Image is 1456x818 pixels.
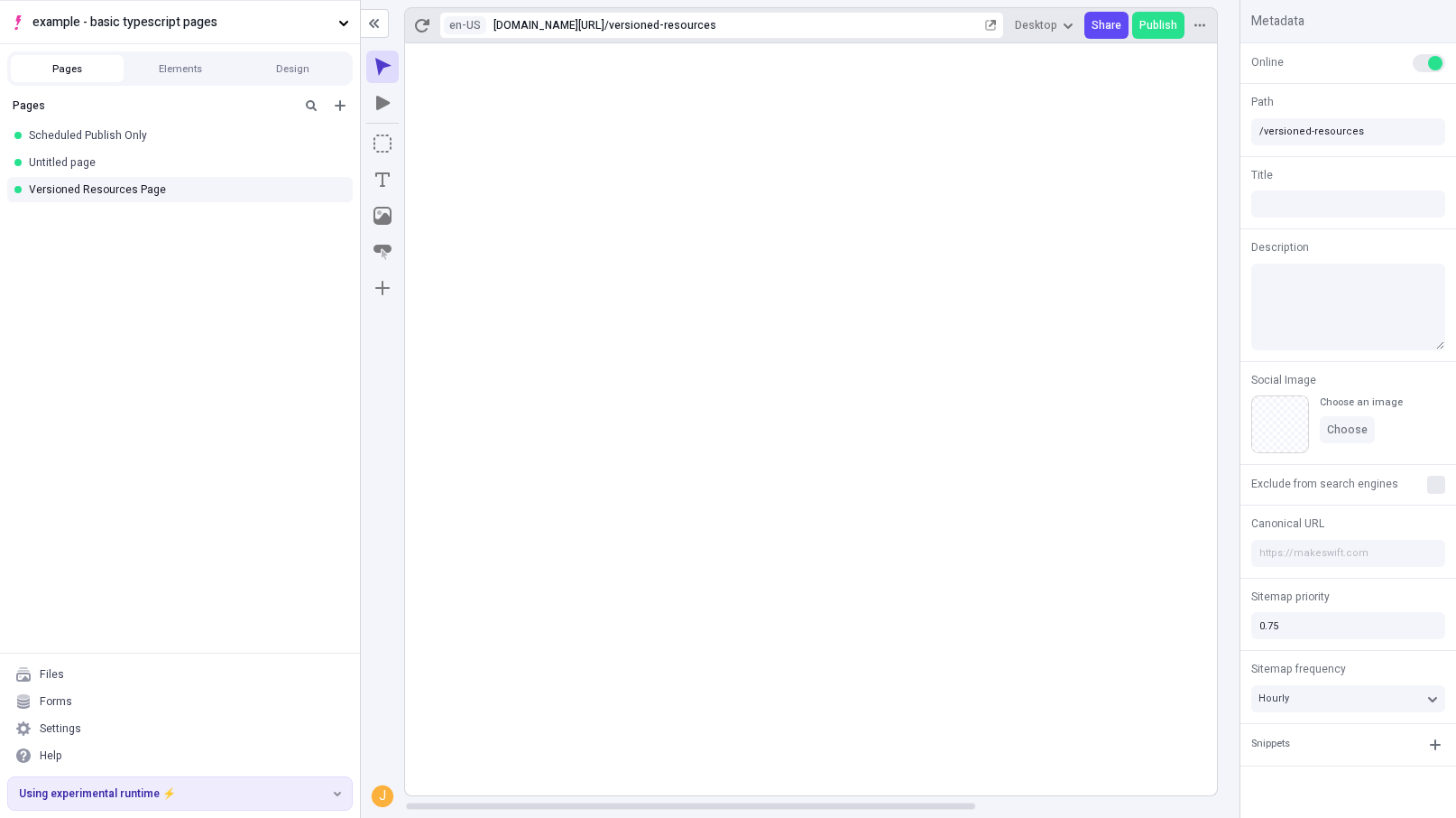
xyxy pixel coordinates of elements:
[1251,737,1290,752] div: Snippets
[1251,372,1316,388] span: Social Image
[366,200,399,232] button: Image
[236,55,349,82] button: Design
[8,777,352,810] button: Using experimental runtime ⚡️
[1251,661,1346,677] span: Sitemap frequency
[1084,12,1129,39] button: Share
[40,694,72,709] div: Forms
[1251,476,1398,492] span: Exclude from search engines
[13,98,293,113] div: Pages
[1327,423,1368,437] span: Choose
[1251,167,1273,183] span: Title
[1258,691,1289,706] span: Hourly
[493,18,604,33] div: [URL][DOMAIN_NAME]
[449,17,481,33] span: en-US
[29,182,338,197] div: Versioned Resources Page
[366,236,399,268] button: Button
[1015,18,1057,33] span: Desktop
[1251,239,1309,256] span: Description
[1251,94,1274,110] span: Path
[40,721,81,736] div: Settings
[366,127,399,160] button: Box
[1008,12,1081,39] button: Desktop
[1132,12,1184,39] button: Publish
[1320,395,1403,409] div: Choose an image
[124,55,236,82] button: Elements
[1251,54,1284,70] span: Online
[1251,685,1445,712] button: Hourly
[1092,18,1121,33] span: Share
[1251,540,1445,567] input: https://makeswift.com
[40,667,64,682] div: Files
[1251,589,1330,605] span: Sitemap priority
[444,16,486,34] button: Open locale picker
[29,128,338,143] div: Scheduled Publish Only
[604,18,609,33] div: /
[19,786,330,801] span: Using experimental runtime ⚡️
[29,155,338,170] div: Untitled page
[373,787,392,805] div: J
[1251,516,1324,532] span: Canonical URL
[11,55,124,82] button: Pages
[366,163,399,196] button: Text
[40,748,62,763] div: Help
[1320,416,1375,443] button: Choose
[32,13,331,33] span: example - basic typescript pages
[1139,18,1177,33] span: Publish
[329,95,351,116] button: Add new
[609,18,981,33] div: versioned-resources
